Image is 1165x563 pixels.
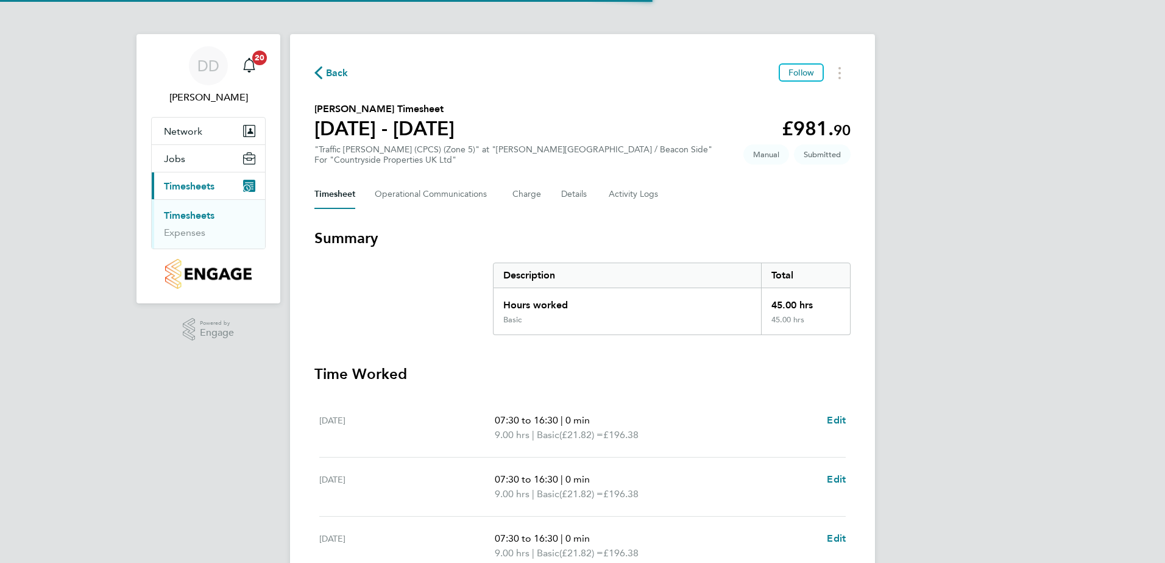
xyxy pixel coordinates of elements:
[183,318,235,341] a: Powered byEngage
[495,414,558,426] span: 07:30 to 16:30
[164,126,202,137] span: Network
[559,488,603,500] span: (£21.82) =
[164,180,214,192] span: Timesheets
[494,288,761,315] div: Hours worked
[794,144,851,165] span: This timesheet is Submitted.
[743,144,789,165] span: This timesheet was manually created.
[314,180,355,209] button: Timesheet
[827,413,846,428] a: Edit
[495,547,529,559] span: 9.00 hrs
[561,180,589,209] button: Details
[164,227,205,238] a: Expenses
[782,117,851,140] app-decimal: £981.
[761,315,850,335] div: 45.00 hrs
[375,180,493,209] button: Operational Communications
[314,144,712,165] div: "Traffic [PERSON_NAME] (CPCS) (Zone 5)" at "[PERSON_NAME][GEOGRAPHIC_DATA] / Beacon Side"
[827,531,846,546] a: Edit
[565,414,590,426] span: 0 min
[829,63,851,82] button: Timesheets Menu
[165,259,251,289] img: countryside-properties-logo-retina.png
[314,228,851,248] h3: Summary
[495,473,558,485] span: 07:30 to 16:30
[314,155,712,165] div: For "Countryside Properties UK Ltd"
[565,533,590,544] span: 0 min
[779,63,824,82] button: Follow
[494,263,761,288] div: Description
[603,429,639,441] span: £196.38
[326,66,349,80] span: Back
[200,328,234,338] span: Engage
[532,488,534,500] span: |
[537,546,559,561] span: Basic
[152,145,265,172] button: Jobs
[200,318,234,328] span: Powered by
[532,547,534,559] span: |
[152,172,265,199] button: Timesheets
[319,413,495,442] div: [DATE]
[314,364,851,384] h3: Time Worked
[559,429,603,441] span: (£21.82) =
[319,531,495,561] div: [DATE]
[197,58,219,74] span: DD
[495,429,529,441] span: 9.00 hrs
[493,263,851,335] div: Summary
[559,547,603,559] span: (£21.82) =
[561,414,563,426] span: |
[609,180,660,209] button: Activity Logs
[164,210,214,221] a: Timesheets
[495,533,558,544] span: 07:30 to 16:30
[565,473,590,485] span: 0 min
[164,153,185,165] span: Jobs
[136,34,280,303] nav: Main navigation
[252,51,267,65] span: 20
[495,488,529,500] span: 9.00 hrs
[788,67,814,78] span: Follow
[827,473,846,485] span: Edit
[761,263,850,288] div: Total
[761,288,850,315] div: 45.00 hrs
[314,102,455,116] h2: [PERSON_NAME] Timesheet
[827,533,846,544] span: Edit
[603,488,639,500] span: £196.38
[314,116,455,141] h1: [DATE] - [DATE]
[151,90,266,105] span: David Dodd
[532,429,534,441] span: |
[834,121,851,139] span: 90
[561,533,563,544] span: |
[537,428,559,442] span: Basic
[537,487,559,501] span: Basic
[827,414,846,426] span: Edit
[319,472,495,501] div: [DATE]
[827,472,846,487] a: Edit
[561,473,563,485] span: |
[603,547,639,559] span: £196.38
[314,65,349,80] button: Back
[151,259,266,289] a: Go to home page
[503,315,522,325] div: Basic
[237,46,261,85] a: 20
[512,180,542,209] button: Charge
[151,46,266,105] a: DD[PERSON_NAME]
[152,199,265,249] div: Timesheets
[152,118,265,144] button: Network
